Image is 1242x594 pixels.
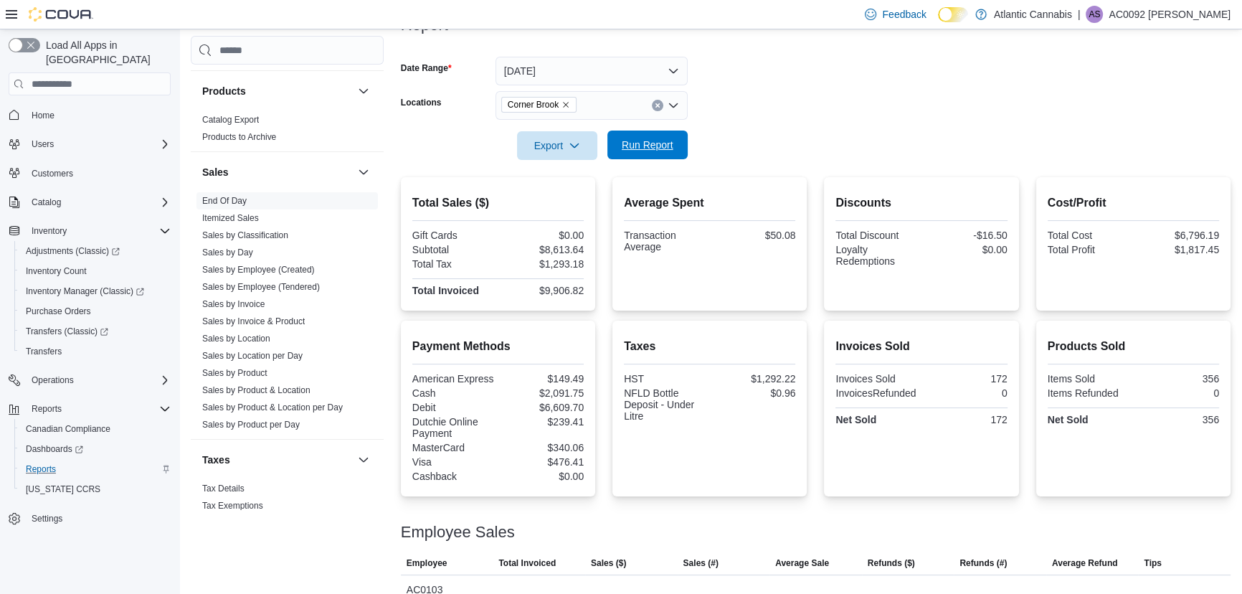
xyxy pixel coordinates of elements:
a: Reports [20,461,62,478]
a: Sales by Classification [202,230,288,240]
span: Itemized Sales [202,212,259,224]
span: Purchase Orders [26,306,91,317]
div: Sales [191,192,384,439]
a: Inventory Count [20,263,93,280]
span: Transfers (Classic) [26,326,108,337]
h2: Discounts [835,194,1007,212]
a: Dashboards [14,439,176,459]
button: Remove Corner Brook from selection in this group [561,100,570,109]
a: Sales by Product per Day [202,420,300,430]
a: Products to Archive [202,132,276,142]
a: End Of Day [202,196,247,206]
button: Taxes [202,453,352,467]
button: Products [202,84,352,98]
button: Taxes [355,451,372,468]
span: Customers [26,164,171,182]
a: Dashboards [20,440,89,458]
a: Transfers (Classic) [14,321,176,341]
span: Transfers (Classic) [20,323,171,340]
button: [DATE] [496,57,688,85]
button: Open list of options [668,100,679,111]
span: Sales by Product [202,367,267,379]
span: Inventory [32,225,67,237]
div: $239.41 [501,416,584,428]
span: Reports [26,463,56,475]
h2: Products Sold [1048,338,1219,355]
span: Settings [26,509,171,527]
div: $8,613.64 [501,244,584,255]
span: Reports [32,403,62,415]
div: $9,906.82 [501,285,584,296]
a: Sales by Invoice & Product [202,316,305,326]
strong: Net Sold [835,414,876,425]
button: Users [26,136,60,153]
input: Dark Mode [938,7,968,22]
span: Corner Brook [501,97,577,113]
button: Inventory [3,221,176,241]
button: Operations [26,372,80,389]
div: MasterCard [412,442,496,453]
div: 0 [1136,387,1219,399]
button: [US_STATE] CCRS [14,479,176,499]
button: Sales [202,165,352,179]
button: Reports [14,459,176,479]
span: Users [26,136,171,153]
div: $0.00 [501,471,584,482]
h2: Payment Methods [412,338,584,355]
button: Run Report [607,131,688,159]
span: Sales by Invoice & Product [202,316,305,327]
label: Date Range [401,62,452,74]
div: Subtotal [412,244,496,255]
button: Settings [3,508,176,529]
div: Items Sold [1048,373,1131,385]
h2: Cost/Profit [1048,194,1219,212]
span: Operations [26,372,171,389]
div: Loyalty Redemptions [835,244,919,267]
a: Sales by Employee (Tendered) [202,282,320,292]
span: Tips [1144,557,1161,569]
h3: Products [202,84,246,98]
span: Sales by Product & Location [202,385,310,396]
div: $0.96 [713,387,796,399]
div: Cashback [412,471,496,482]
a: Itemized Sales [202,213,259,223]
span: Inventory Count [20,263,171,280]
span: Reports [20,461,171,478]
span: Export [526,131,589,160]
div: $6,796.19 [1136,230,1219,241]
button: Inventory [26,222,72,240]
span: Sales by Location [202,333,270,344]
div: AC0092 Strickland Rylan [1086,6,1103,23]
a: Canadian Compliance [20,420,116,438]
span: Operations [32,374,74,386]
div: Visa [412,456,496,468]
button: Export [517,131,597,160]
h3: Sales [202,165,229,179]
span: Inventory Manager (Classic) [26,286,144,297]
span: [US_STATE] CCRS [26,484,100,495]
span: Adjustments (Classic) [26,245,120,257]
span: Sales by Location per Day [202,350,303,362]
div: Total Tax [412,258,496,270]
button: Catalog [26,194,67,211]
span: Sales by Invoice [202,298,265,310]
button: Operations [3,370,176,390]
div: Cash [412,387,496,399]
span: Inventory Count [26,265,87,277]
div: 0 [924,387,1008,399]
button: Home [3,104,176,125]
div: 356 [1136,373,1219,385]
div: $149.49 [501,373,584,385]
a: Tax Exemptions [202,501,263,511]
span: Average Sale [775,557,829,569]
span: Washington CCRS [20,481,171,498]
div: 356 [1136,414,1219,425]
button: Reports [26,400,67,418]
div: HST [624,373,707,385]
span: Adjustments (Classic) [20,242,171,260]
span: Dashboards [20,440,171,458]
span: Sales by Employee (Tendered) [202,281,320,293]
h3: Employee Sales [401,524,515,541]
a: Transfers [20,343,67,360]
